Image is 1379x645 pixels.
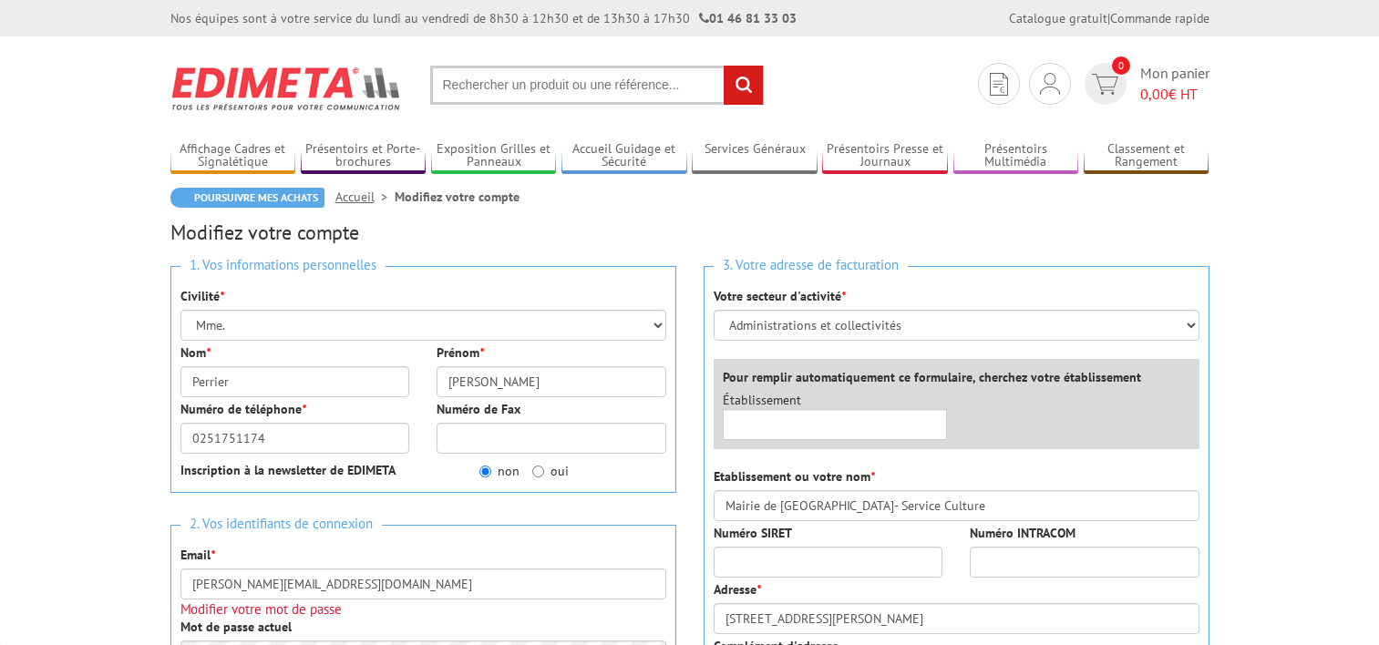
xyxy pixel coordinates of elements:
[170,141,296,171] a: Affichage Cadres et Signalétique
[170,188,324,208] a: Poursuivre mes achats
[180,618,292,636] label: Mot de passe actuel
[437,400,520,418] label: Numéro de Fax
[1140,85,1168,103] span: 0,00
[431,141,557,171] a: Exposition Grilles et Panneaux
[395,188,520,206] li: Modifiez votre compte
[953,141,1079,171] a: Présentoirs Multimédia
[170,55,403,122] img: Edimeta
[1092,74,1118,95] img: devis rapide
[714,524,792,542] label: Numéro SIRET
[430,66,764,105] input: Rechercher un produit ou une référence...
[970,524,1075,542] label: Numéro INTRACOM
[724,66,763,105] input: rechercher
[714,467,875,486] label: Etablissement ou votre nom
[723,368,1141,386] label: Pour remplir automatiquement ce formulaire, cherchez votre établissement
[699,10,797,26] strong: 01 46 81 33 03
[1009,9,1209,27] div: |
[714,253,908,278] span: 3. Votre adresse de facturation
[692,141,818,171] a: Services Généraux
[301,141,427,171] a: Présentoirs et Porte-brochures
[1110,10,1209,26] a: Commande rapide
[1140,63,1209,105] span: Mon panier
[714,287,846,305] label: Votre secteur d'activité
[1140,84,1209,105] span: € HT
[1112,56,1130,75] span: 0
[437,343,484,362] label: Prénom
[709,391,962,440] div: Établissement
[180,546,215,564] label: Email
[180,253,386,278] span: 1. Vos informations personnelles
[1040,73,1060,95] img: devis rapide
[180,512,382,537] span: 2. Vos identifiants de connexion
[1084,141,1209,171] a: Classement et Rangement
[180,287,224,305] label: Civilité
[532,462,569,480] label: oui
[479,466,491,477] input: non
[170,9,797,27] div: Nos équipes sont à votre service du lundi au vendredi de 8h30 à 12h30 et de 13h30 à 17h30
[714,580,761,599] label: Adresse
[1009,10,1107,26] a: Catalogue gratuit
[990,73,1008,96] img: devis rapide
[479,462,520,480] label: non
[180,343,211,362] label: Nom
[180,600,342,618] span: Modifier votre mot de passe
[561,141,687,171] a: Accueil Guidage et Sécurité
[335,189,395,205] a: Accueil
[1080,63,1209,105] a: devis rapide 0 Mon panier 0,00€ HT
[822,141,948,171] a: Présentoirs Presse et Journaux
[180,462,396,478] strong: Inscription à la newsletter de EDIMETA
[532,466,544,477] input: oui
[180,400,306,418] label: Numéro de téléphone
[170,221,1209,243] h2: Modifiez votre compte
